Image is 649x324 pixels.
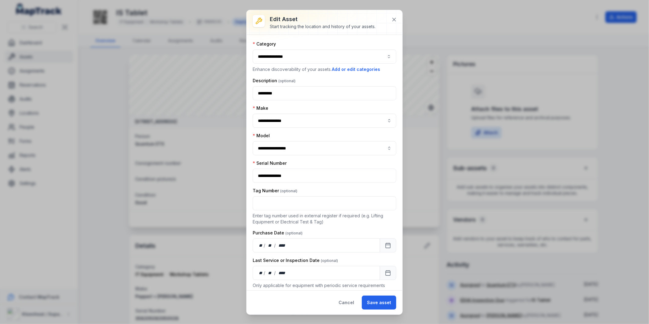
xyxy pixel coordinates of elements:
[274,242,276,249] div: /
[266,242,274,249] div: month,
[270,24,376,30] div: Start tracking the location and history of your assets.
[266,270,274,276] div: month,
[258,242,264,249] div: day,
[253,188,297,194] label: Tag Number
[253,141,396,155] input: asset-edit:cf[5827e389-34f9-4b46-9346-a02c2bfa3a05]-label
[362,296,396,310] button: Save asset
[270,15,376,24] h3: Edit asset
[333,296,359,310] button: Cancel
[253,41,276,47] label: Category
[253,160,287,166] label: Serial Number
[380,238,396,252] button: Calendar
[253,133,270,139] label: Model
[274,270,276,276] div: /
[264,242,266,249] div: /
[276,270,288,276] div: year,
[253,213,396,225] p: Enter tag number used in external register if required (e.g. Lifting Equipment or Electrical Test...
[253,66,396,73] p: Enhance discoverability of your assets.
[380,266,396,280] button: Calendar
[258,270,264,276] div: day,
[276,242,288,249] div: year,
[253,114,396,128] input: asset-edit:cf[8d30bdcc-ee20-45c2-b158-112416eb6043]-label
[253,257,338,263] label: Last Service or Inspection Date
[264,270,266,276] div: /
[253,230,302,236] label: Purchase Date
[332,66,380,73] button: Add or edit categories
[253,105,268,111] label: Make
[253,78,295,84] label: Description
[253,282,396,289] p: Only applicable for equipment with periodic service requirements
